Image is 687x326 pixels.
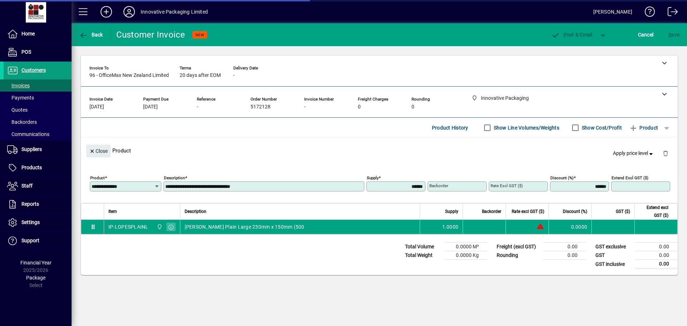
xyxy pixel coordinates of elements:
span: 0 [358,104,361,110]
span: Apply price level [613,150,654,157]
span: 5172128 [250,104,271,110]
a: Logout [662,1,678,25]
span: 20 days after EOM [180,73,221,78]
td: GST inclusive [592,260,635,269]
span: NEW [195,33,204,37]
span: GST ($) [616,208,630,215]
span: ost & Email [551,32,593,38]
span: Backorder [482,208,501,215]
span: 1.0000 [442,223,459,230]
mat-label: Product [90,175,105,180]
td: 0.0000 M³ [444,243,487,251]
span: P [564,32,567,38]
label: Show Cost/Profit [580,124,622,131]
span: - [304,104,306,110]
span: S [668,32,671,38]
span: Suppliers [21,146,42,152]
td: Total Volume [401,243,444,251]
span: Financial Year [20,260,52,266]
span: Item [108,208,117,215]
div: [PERSON_NAME] [593,6,632,18]
td: 0.00 [635,260,678,269]
span: Reports [21,201,39,207]
a: Suppliers [4,141,72,159]
span: Supply [445,208,458,215]
span: 96 - OfficeMax New Zealand Limited [89,73,169,78]
span: Customers [21,67,46,73]
span: Description [185,208,206,215]
span: [DATE] [89,104,104,110]
span: [DATE] [143,104,158,110]
td: GST [592,251,635,260]
span: Cancel [638,29,654,40]
button: Close [86,145,111,157]
span: Product History [432,122,468,133]
span: Quotes [7,107,28,113]
a: Knowledge Base [639,1,655,25]
mat-label: Discount (%) [550,175,574,180]
td: 0.00 [635,251,678,260]
button: Delete [657,145,674,162]
span: 0 [411,104,414,110]
button: Apply price level [610,147,657,160]
span: Communications [7,131,49,137]
td: 0.00 [543,243,586,251]
button: Back [77,28,105,41]
span: ave [668,29,679,40]
a: Quotes [4,104,72,116]
mat-label: Supply [367,175,379,180]
span: Close [89,145,108,157]
label: Show Line Volumes/Weights [492,124,559,131]
span: - [197,104,198,110]
app-page-header-button: Back [72,28,111,41]
mat-label: Backorder [429,183,448,188]
a: Reports [4,195,72,213]
mat-label: Extend excl GST ($) [612,175,648,180]
button: Post & Email [547,28,596,41]
td: 0.0000 [549,220,591,234]
button: Product History [429,121,471,134]
span: Settings [21,219,40,225]
span: Rate excl GST ($) [512,208,544,215]
span: Invoices [7,83,30,88]
app-page-header-button: Delete [657,150,674,156]
span: Payments [7,95,34,101]
div: IP-LOPESPLAINL [108,223,148,230]
span: Innovative Packaging [155,223,163,231]
button: Product [625,121,662,134]
app-page-header-button: Close [84,147,112,154]
a: POS [4,43,72,61]
span: Back [79,32,103,38]
span: Products [21,165,42,170]
td: Rounding [493,251,543,260]
a: Staff [4,177,72,195]
a: Settings [4,214,72,232]
a: Home [4,25,72,43]
span: Support [21,238,39,243]
div: Product [81,137,678,164]
td: 0.00 [635,243,678,251]
span: Staff [21,183,33,189]
button: Cancel [636,28,656,41]
a: Support [4,232,72,250]
a: Payments [4,92,72,104]
div: Innovative Packaging Limited [141,6,208,18]
mat-label: Rate excl GST ($) [491,183,523,188]
a: Products [4,159,72,177]
a: Invoices [4,79,72,92]
button: Save [667,28,681,41]
span: Backorders [7,119,37,125]
a: Backorders [4,116,72,128]
span: POS [21,49,31,55]
td: 0.00 [543,251,586,260]
span: Extend excl GST ($) [639,204,668,219]
a: Communications [4,128,72,140]
div: Customer Invoice [116,29,185,40]
button: Profile [118,5,141,18]
span: Discount (%) [563,208,587,215]
mat-label: Description [164,175,185,180]
span: Home [21,31,35,37]
span: Package [26,275,45,281]
span: [PERSON_NAME] Plain Large 230mm x 150mm (500 [185,223,304,230]
td: Freight (excl GST) [493,243,543,251]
